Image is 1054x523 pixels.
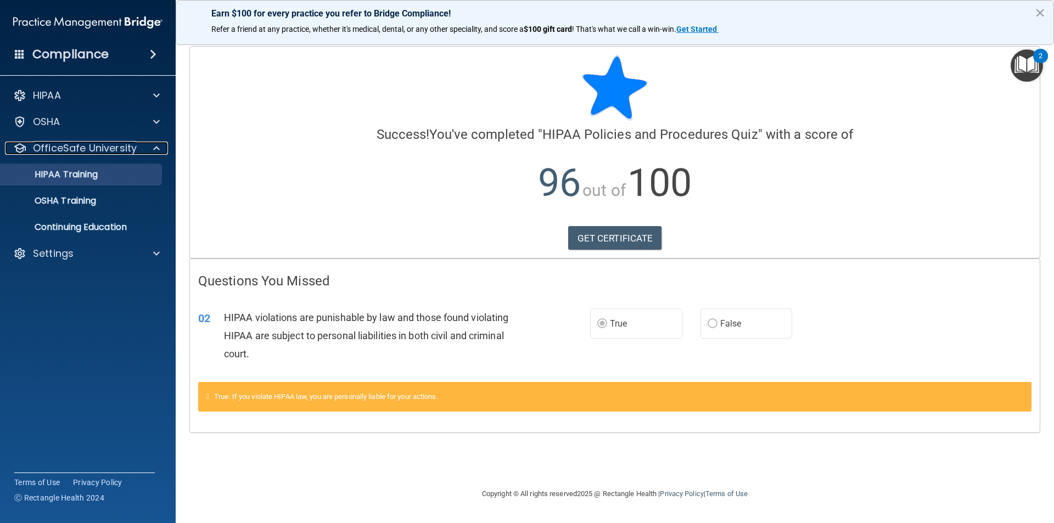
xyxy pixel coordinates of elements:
p: Earn $100 for every practice you refer to Bridge Compliance! [211,8,1018,19]
a: Terms of Use [14,477,60,488]
span: Ⓒ Rectangle Health 2024 [14,492,104,503]
span: True [610,318,627,329]
h4: Compliance [32,47,109,62]
span: ! That's what we call a win-win. [572,25,676,33]
p: OfficeSafe University [33,142,137,155]
a: GET CERTIFICATE [568,226,662,250]
a: Settings [13,247,160,260]
img: blue-star-rounded.9d042014.png [582,55,648,121]
strong: Get Started [676,25,717,33]
p: HIPAA [33,89,61,102]
a: Privacy Policy [660,490,703,498]
span: Refer a friend at any practice, whether it's medical, dental, or any other speciality, and score a [211,25,524,33]
span: Success! [377,127,430,142]
a: OSHA [13,115,160,128]
p: OSHA [33,115,60,128]
a: HIPAA [13,89,160,102]
a: Get Started [676,25,719,33]
span: True. If you violate HIPAA law, you are personally liable for your actions. [214,392,438,401]
div: 2 [1039,56,1042,70]
div: Copyright © All rights reserved 2025 @ Rectangle Health | | [414,476,815,511]
span: out of [582,181,626,200]
span: 02 [198,312,210,325]
h4: You've completed " " with a score of [198,127,1031,142]
p: Settings [33,247,74,260]
span: False [720,318,742,329]
span: 96 [538,160,581,205]
span: 100 [627,160,692,205]
input: True [597,320,607,328]
h4: Questions You Missed [198,274,1031,288]
p: HIPAA Training [7,169,98,180]
p: Continuing Education [7,222,157,233]
a: Privacy Policy [73,477,122,488]
span: HIPAA Policies and Procedures Quiz [542,127,758,142]
button: Open Resource Center, 2 new notifications [1011,49,1043,82]
img: PMB logo [13,12,162,33]
p: OSHA Training [7,195,96,206]
button: Close [1035,4,1045,21]
span: HIPAA violations are punishable by law and those found violating HIPAA are subject to personal li... [224,312,508,359]
input: False [708,320,717,328]
strong: $100 gift card [524,25,572,33]
a: OfficeSafe University [13,142,160,155]
a: Terms of Use [705,490,748,498]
